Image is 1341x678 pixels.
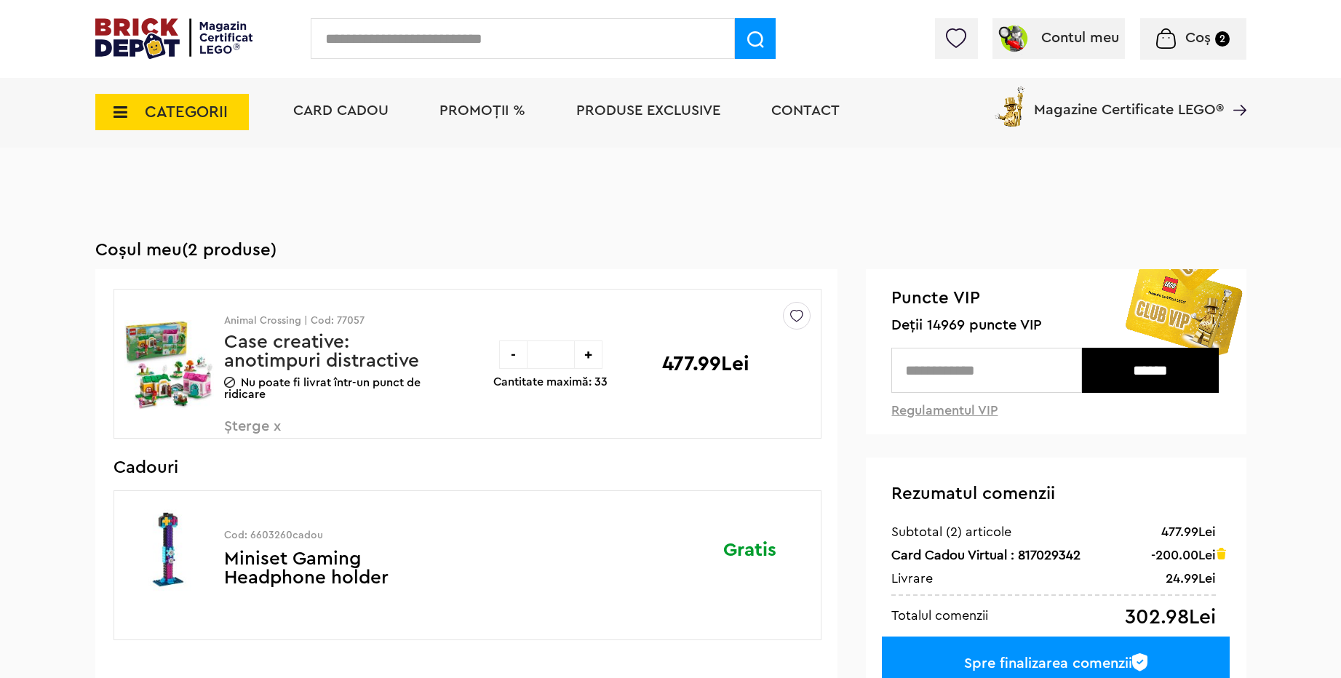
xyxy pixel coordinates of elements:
b: Card Cadou Virtual : 817029342 [891,549,1081,562]
p: 477.99Lei [662,354,749,374]
div: Gratis [662,491,776,608]
img: Miniset Gaming Headphone holder [124,495,214,605]
a: PROMOȚII % [439,103,525,118]
span: Magazine Certificate LEGO® [1034,84,1224,117]
span: Rezumatul comenzii [891,485,1055,503]
a: Regulamentul VIP [891,404,998,417]
div: Livrare [891,570,933,587]
small: 2 [1215,31,1230,47]
p: Animal Crossing | Cod: 77057 [224,316,431,326]
div: 477.99Lei [1161,523,1216,541]
a: Produse exclusive [576,103,720,118]
div: Totalul comenzii [891,607,988,624]
span: Coș [1185,31,1211,45]
span: (2 produse) [182,242,276,259]
div: 302.98Lei [1125,607,1216,628]
div: Subtotal (2) articole [891,523,1011,541]
p: Cantitate maximă: 33 [493,376,608,388]
a: Case creative: anotimpuri distractive [224,332,419,370]
a: Card Cadou [293,103,389,118]
a: Contul meu [998,31,1119,45]
a: Magazine Certificate LEGO® [1224,84,1246,98]
span: Deții 14969 puncte VIP [891,317,1221,334]
img: Case creative: anotimpuri distractive [124,310,214,419]
h1: Coșul meu [95,240,1246,260]
p: Cod: 6603260cadou [224,530,431,541]
span: CATEGORII [145,104,228,120]
div: 24.99Lei [1166,570,1216,587]
span: Puncte VIP [891,287,1221,310]
span: Șterge x [224,419,395,450]
a: Contact [771,103,840,118]
div: - [499,340,528,369]
div: -200.00Lei [1141,548,1216,562]
p: Nu poate fi livrat într-un punct de ridicare [224,377,431,400]
p: Miniset Gaming Headphone holder [224,549,431,587]
h3: Cadouri [114,460,822,475]
div: + [574,340,602,369]
span: Contul meu [1041,31,1119,45]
